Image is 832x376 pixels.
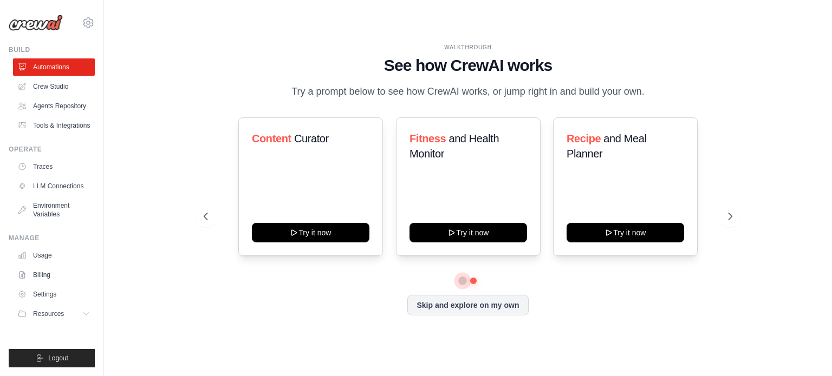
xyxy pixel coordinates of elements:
span: and Meal Planner [567,133,646,160]
a: Automations [13,58,95,76]
a: Tools & Integrations [13,117,95,134]
button: Resources [13,305,95,322]
a: LLM Connections [13,177,95,195]
button: Try it now [567,223,684,242]
button: Try it now [252,223,369,242]
p: Try a prompt below to see how CrewAI works, or jump right in and build your own. [286,84,650,100]
iframe: Chat Widget [778,324,832,376]
span: Curator [294,133,329,144]
a: Traces [13,158,95,175]
button: Try it now [409,223,527,242]
div: Manage [9,234,95,242]
span: Content [252,133,291,144]
span: and Health Monitor [409,133,499,160]
a: Settings [13,286,95,303]
img: Logo [9,15,63,31]
a: Environment Variables [13,197,95,223]
a: Agents Repository [13,97,95,115]
h1: See how CrewAI works [204,56,732,75]
span: Resources [33,309,64,318]
span: Logout [48,354,68,362]
a: Billing [13,266,95,283]
button: Skip and explore on my own [407,295,528,315]
a: Usage [13,247,95,264]
div: WALKTHROUGH [204,43,732,51]
span: Recipe [567,133,601,144]
span: Fitness [409,133,446,144]
div: Operate [9,145,95,154]
div: Build [9,45,95,54]
button: Logout [9,349,95,367]
a: Crew Studio [13,78,95,95]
